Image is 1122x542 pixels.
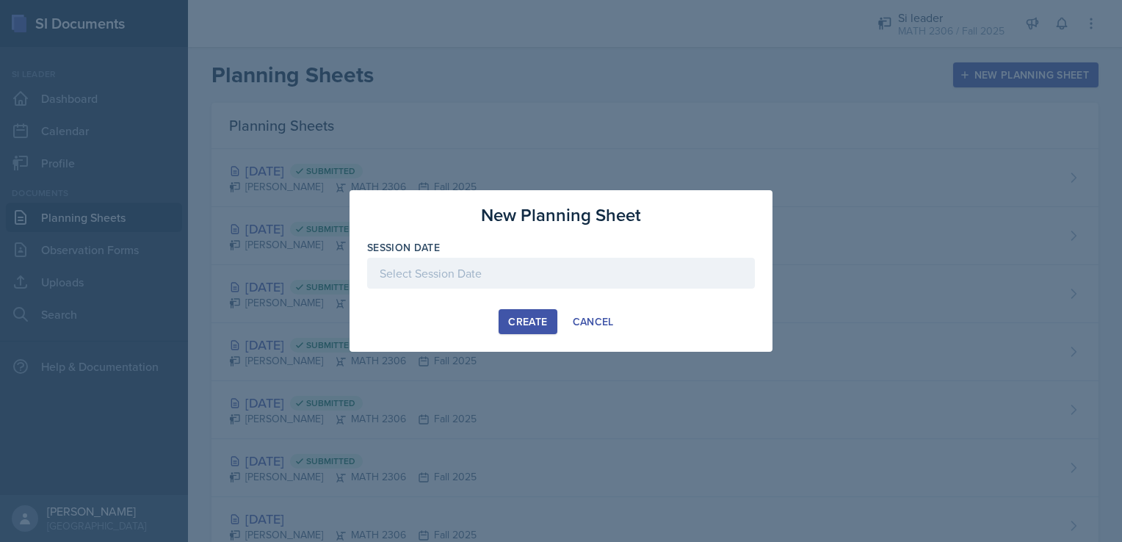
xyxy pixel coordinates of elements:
div: Cancel [573,316,614,328]
button: Create [499,309,557,334]
button: Cancel [563,309,623,334]
h3: New Planning Sheet [481,202,641,228]
div: Create [508,316,547,328]
label: Session Date [367,240,440,255]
